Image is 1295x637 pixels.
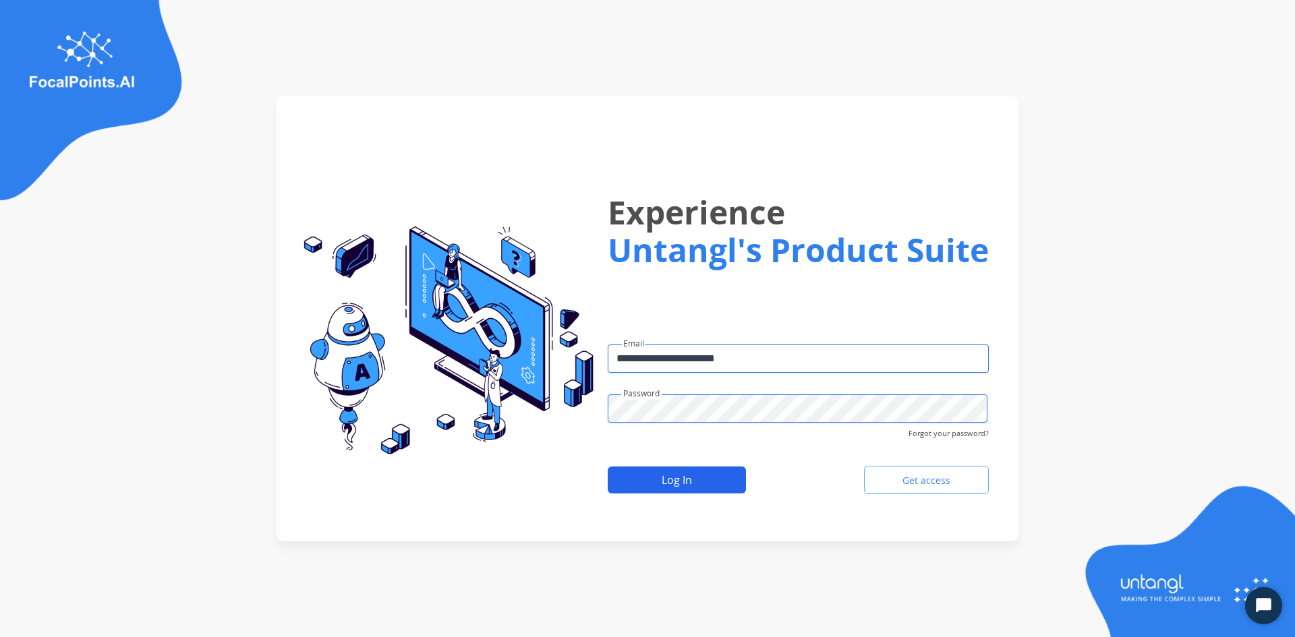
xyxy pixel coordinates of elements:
span: Get access [892,474,961,487]
label: Password [623,388,660,400]
a: Get access [864,466,989,494]
img: login-img [1079,484,1295,637]
label: Email [623,338,644,350]
span: Forgot your password? [909,423,989,439]
h1: Experience [608,183,989,242]
svg: Open Chat [1255,597,1273,615]
button: Log In [608,466,746,493]
img: login-img [293,226,594,456]
button: Start Chat [1245,587,1282,624]
h1: Untangl's Product Suite [608,231,989,269]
